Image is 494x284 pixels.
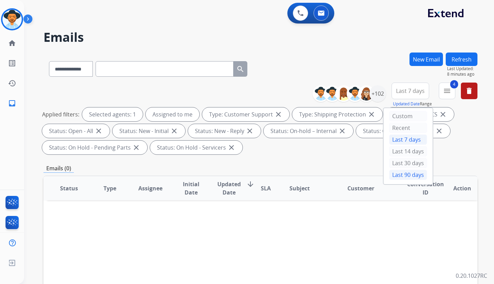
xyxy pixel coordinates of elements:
[443,87,451,95] mat-icon: menu
[103,184,116,192] span: Type
[347,184,374,192] span: Customer
[264,124,353,138] div: Status: On-hold – Internal
[8,39,16,47] mat-icon: home
[43,164,74,173] p: Emails (0)
[42,141,147,154] div: Status: On Hold - Pending Parts
[8,79,16,87] mat-icon: history
[392,83,429,99] button: Last 7 days
[217,180,241,197] span: Updated Date
[2,10,22,29] img: avatar
[150,141,243,154] div: Status: On Hold - Servicers
[42,110,79,119] p: Applied filters:
[292,107,383,121] div: Type: Shipping Protection
[393,101,432,107] span: Range
[439,110,447,119] mat-icon: close
[8,99,16,107] mat-icon: inbox
[389,123,427,133] div: Recent
[289,184,310,192] span: Subject
[188,124,261,138] div: Status: New - Reply
[202,107,289,121] div: Type: Customer Support
[274,110,283,119] mat-icon: close
[138,184,162,192] span: Assignee
[261,184,271,192] span: SLA
[439,83,455,99] button: 4
[389,146,427,157] div: Last 14 days
[389,170,427,180] div: Last 90 days
[43,30,477,44] h2: Emails
[389,158,427,168] div: Last 30 days
[227,143,236,152] mat-icon: close
[367,110,376,119] mat-icon: close
[146,107,199,121] div: Assigned to me
[246,180,255,188] mat-icon: arrow_downward
[236,65,245,73] mat-icon: search
[450,80,458,88] span: 4
[435,127,443,135] mat-icon: close
[42,124,110,138] div: Status: Open - All
[446,53,477,66] button: Refresh
[456,272,487,280] p: 0.20.1027RC
[447,66,477,72] span: Last Updated:
[8,59,16,67] mat-icon: list_alt
[60,184,78,192] span: Status
[389,134,427,145] div: Last 7 days
[112,124,185,138] div: Status: New - Initial
[396,89,425,92] span: Last 7 days
[369,85,386,102] div: +102
[338,127,346,135] mat-icon: close
[132,143,140,152] mat-icon: close
[170,127,178,135] mat-icon: close
[437,176,477,200] th: Action
[389,111,427,121] div: Custom
[246,127,254,135] mat-icon: close
[177,180,206,197] span: Initial Date
[393,101,420,107] button: Updated Date
[409,53,443,66] button: New Email
[95,127,103,135] mat-icon: close
[407,180,444,197] span: Conversation ID
[356,124,450,138] div: Status: On-hold - Customer
[82,107,143,121] div: Selected agents: 1
[447,72,477,77] span: 8 minutes ago
[465,87,473,95] mat-icon: delete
